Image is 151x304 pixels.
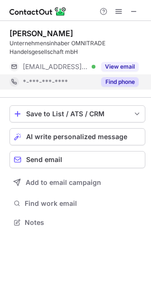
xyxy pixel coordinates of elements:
span: Add to email campaign [26,179,101,186]
span: AI write personalized message [26,133,127,141]
span: Notes [25,218,142,227]
div: Unternehmensinhaber OMNITRADE Handelsgesellschaft mbH [9,39,145,56]
span: Find work email [25,199,142,208]
button: Notes [9,216,145,229]
span: Send email [26,156,62,163]
button: Reveal Button [101,62,139,71]
button: Add to email campaign [9,174,145,191]
button: AI write personalized message [9,128,145,145]
button: Send email [9,151,145,168]
button: save-profile-one-click [9,105,145,122]
span: [EMAIL_ADDRESS][DOMAIN_NAME] [23,62,88,71]
button: Find work email [9,197,145,210]
div: Save to List / ATS / CRM [26,110,129,118]
div: [PERSON_NAME] [9,29,73,38]
button: Reveal Button [101,77,139,87]
img: ContactOut v5.3.10 [9,6,66,17]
